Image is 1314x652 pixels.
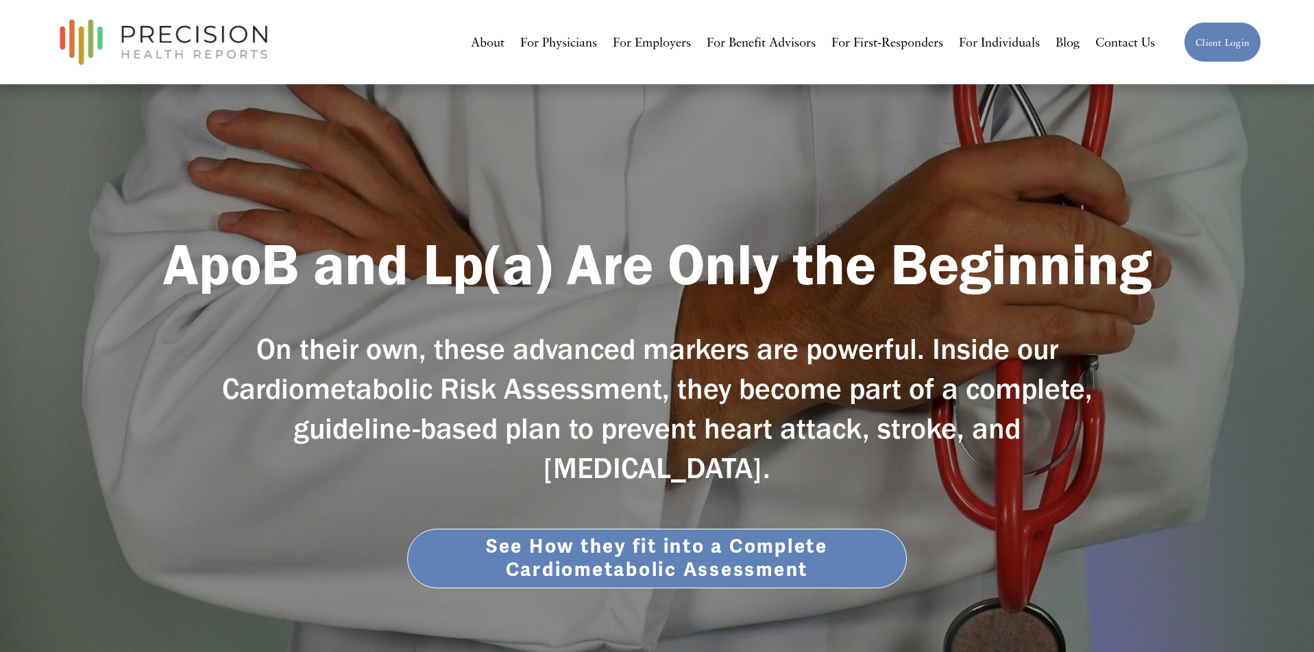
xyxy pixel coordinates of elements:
[831,29,943,55] a: For First-Responders
[1095,29,1155,55] a: Contact Us
[707,29,816,55] a: For Benefit Advisors
[163,229,1152,299] strong: ApoB and Lp(a) Are Only the Beginning
[407,529,906,588] a: See How they fit into a Complete Cardiometabolic Assessment
[205,329,1110,488] h3: On their own, these advanced markers are powerful. Inside our Cardiometabolic Risk Assessment, th...
[1056,29,1080,55] a: Blog
[1184,22,1261,63] a: Client Login
[471,29,504,55] a: About
[959,29,1040,55] a: For Individuals
[53,13,275,71] img: Precision Health Reports
[613,29,691,55] a: For Employers
[520,29,597,55] a: For Physicians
